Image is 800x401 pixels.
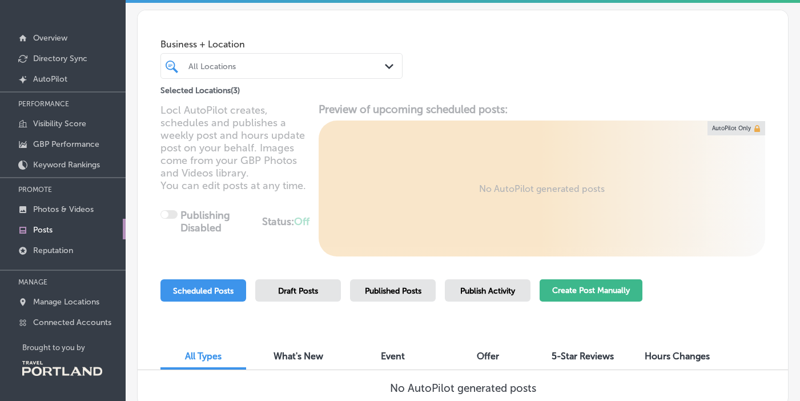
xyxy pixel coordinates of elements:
[173,286,234,296] span: Scheduled Posts
[477,351,499,362] span: Offer
[185,351,222,362] span: All Types
[33,139,99,149] p: GBP Performance
[22,361,102,376] img: Travel Portland
[188,61,386,71] div: All Locations
[540,279,642,302] button: Create Post Manually
[33,225,53,235] p: Posts
[160,81,240,95] p: Selected Locations ( 3 )
[460,286,515,296] span: Publish Activity
[33,204,94,214] p: Photos & Videos
[390,382,536,395] h3: No AutoPilot generated posts
[33,74,67,84] p: AutoPilot
[22,343,126,352] p: Brought to you by
[160,39,403,50] span: Business + Location
[33,246,73,255] p: Reputation
[33,318,111,327] p: Connected Accounts
[33,160,100,170] p: Keyword Rankings
[365,286,421,296] span: Published Posts
[278,286,318,296] span: Draft Posts
[33,119,86,129] p: Visibility Score
[33,54,87,63] p: Directory Sync
[33,297,99,307] p: Manage Locations
[33,33,67,43] p: Overview
[645,351,710,362] span: Hours Changes
[552,351,614,362] span: 5-Star Reviews
[274,351,323,362] span: What's New
[381,351,405,362] span: Event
